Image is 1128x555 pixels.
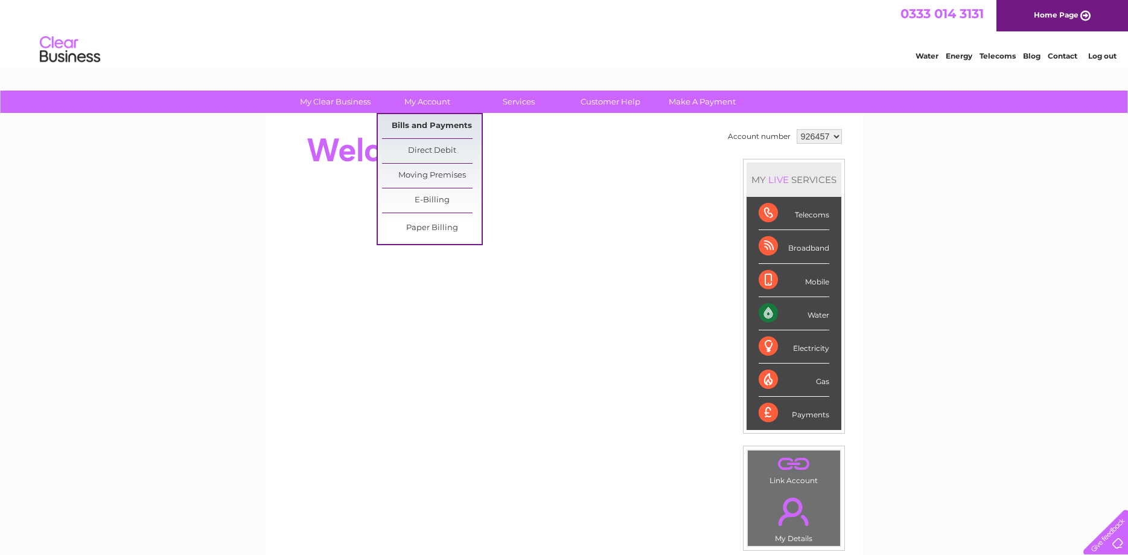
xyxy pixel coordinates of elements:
[759,197,829,230] div: Telecoms
[382,139,482,163] a: Direct Debit
[377,91,477,113] a: My Account
[759,297,829,330] div: Water
[382,188,482,213] a: E-Billing
[1048,51,1077,60] a: Contact
[725,126,794,147] td: Account number
[759,364,829,397] div: Gas
[759,264,829,297] div: Mobile
[759,330,829,364] div: Electricity
[561,91,660,113] a: Customer Help
[382,164,482,188] a: Moving Premises
[900,6,984,21] a: 0333 014 3131
[1023,51,1040,60] a: Blog
[916,51,938,60] a: Water
[751,454,837,475] a: .
[652,91,752,113] a: Make A Payment
[382,114,482,138] a: Bills and Payments
[759,230,829,263] div: Broadband
[946,51,972,60] a: Energy
[759,397,829,429] div: Payments
[285,91,385,113] a: My Clear Business
[747,162,841,197] div: MY SERVICES
[980,51,1016,60] a: Telecoms
[279,7,850,59] div: Clear Business is a trading name of Verastar Limited (registered in [GEOGRAPHIC_DATA] No. 3667643...
[751,490,837,533] a: .
[382,216,482,240] a: Paper Billing
[747,487,841,547] td: My Details
[766,174,791,185] div: LIVE
[747,450,841,488] td: Link Account
[469,91,569,113] a: Services
[39,31,101,68] img: logo.png
[1088,51,1117,60] a: Log out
